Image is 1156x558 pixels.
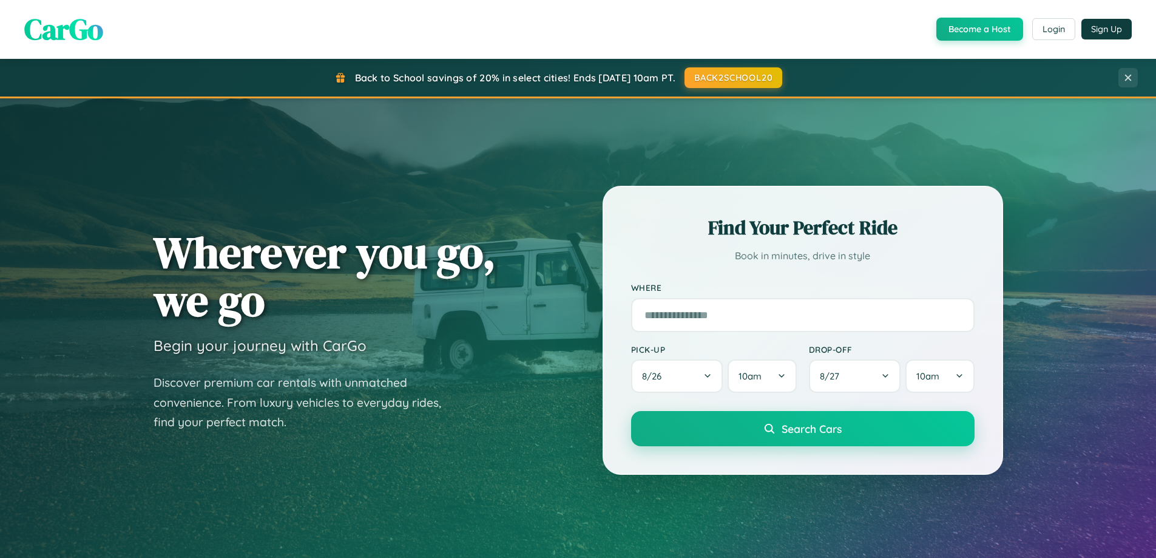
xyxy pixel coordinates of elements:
label: Where [631,283,975,293]
button: Search Cars [631,411,975,446]
span: 10am [916,370,939,382]
span: 10am [739,370,762,382]
p: Book in minutes, drive in style [631,247,975,265]
h2: Find Your Perfect Ride [631,214,975,241]
button: Become a Host [936,18,1023,41]
h1: Wherever you go, we go [154,228,496,324]
span: 8 / 27 [820,370,845,382]
label: Drop-off [809,344,975,355]
button: BACK2SCHOOL20 [684,67,782,88]
button: 10am [728,359,796,393]
span: Search Cars [782,422,842,435]
span: 8 / 26 [642,370,668,382]
span: CarGo [24,9,103,49]
p: Discover premium car rentals with unmatched convenience. From luxury vehicles to everyday rides, ... [154,373,457,432]
span: Back to School savings of 20% in select cities! Ends [DATE] 10am PT. [355,72,675,84]
h3: Begin your journey with CarGo [154,336,367,355]
button: 10am [905,359,974,393]
button: Sign Up [1081,19,1132,39]
button: 8/27 [809,359,901,393]
label: Pick-up [631,344,797,355]
button: Login [1032,18,1075,40]
button: 8/26 [631,359,723,393]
